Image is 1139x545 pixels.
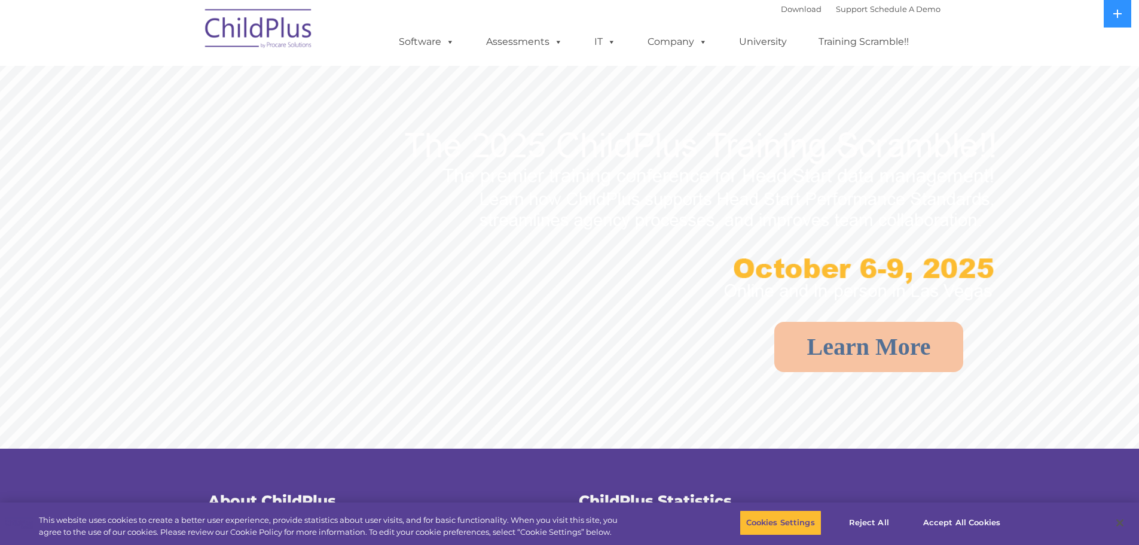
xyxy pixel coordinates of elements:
[781,4,940,14] font: |
[39,514,627,538] div: This website uses cookies to create a better user experience, provide statistics about user visit...
[636,30,719,54] a: Company
[781,4,822,14] a: Download
[474,30,575,54] a: Assessments
[579,492,732,510] span: ChildPlus Statistics
[727,30,799,54] a: University
[208,492,336,510] span: About ChildPlus
[836,4,868,14] a: Support
[917,510,1007,535] button: Accept All Cookies
[832,510,906,535] button: Reject All
[870,4,940,14] a: Schedule A Demo
[387,30,466,54] a: Software
[774,322,964,372] a: Learn More
[740,510,822,535] button: Cookies Settings
[199,1,319,60] img: ChildPlus by Procare Solutions
[582,30,628,54] a: IT
[1107,510,1133,536] button: Close
[807,30,921,54] a: Training Scramble!!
